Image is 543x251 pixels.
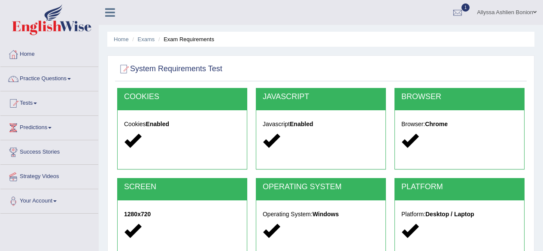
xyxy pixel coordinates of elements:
[0,140,98,162] a: Success Stories
[312,211,339,218] strong: Windows
[401,211,518,218] h5: Platform:
[124,211,151,218] strong: 1280x720
[263,93,379,101] h2: JAVASCRIPT
[114,36,129,42] a: Home
[0,116,98,137] a: Predictions
[425,211,474,218] strong: Desktop / Laptop
[117,63,222,76] h2: System Requirements Test
[156,35,214,43] li: Exam Requirements
[124,183,240,191] h2: SCREEN
[401,121,518,127] h5: Browser:
[401,93,518,101] h2: BROWSER
[138,36,155,42] a: Exams
[0,42,98,64] a: Home
[263,211,379,218] h5: Operating System:
[124,93,240,101] h2: COOKIES
[425,121,448,127] strong: Chrome
[0,67,98,88] a: Practice Questions
[0,165,98,186] a: Strategy Videos
[0,189,98,211] a: Your Account
[0,91,98,113] a: Tests
[146,121,169,127] strong: Enabled
[263,183,379,191] h2: OPERATING SYSTEM
[124,121,240,127] h5: Cookies
[461,3,470,12] span: 1
[263,121,379,127] h5: Javascript
[290,121,313,127] strong: Enabled
[401,183,518,191] h2: PLATFORM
